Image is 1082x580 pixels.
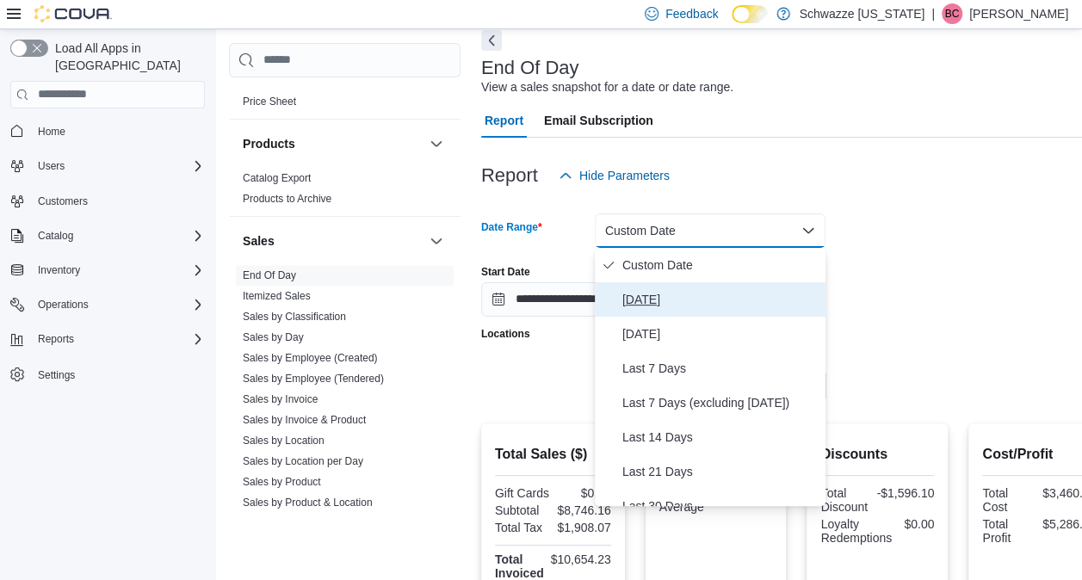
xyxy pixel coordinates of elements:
[38,263,80,277] span: Inventory
[31,225,80,246] button: Catalog
[34,5,112,22] img: Cova
[3,361,212,386] button: Settings
[481,78,733,96] div: View a sales snapshot for a date or date range.
[31,121,72,142] a: Home
[426,57,447,77] button: Pricing
[481,165,538,186] h3: Report
[38,125,65,139] span: Home
[10,112,205,432] nav: Complex example
[31,156,205,176] span: Users
[243,497,373,509] a: Sales by Product & Location
[820,517,892,545] div: Loyalty Redemptions
[552,158,677,193] button: Hide Parameters
[556,486,610,500] div: $0.00
[481,282,646,317] input: Press the down key to open a popover containing a calendar.
[243,172,311,184] a: Catalog Export
[876,486,934,500] div: -$1,596.10
[899,517,934,531] div: $0.00
[243,476,321,488] a: Sales by Product
[495,486,549,500] div: Gift Cards
[481,265,530,279] label: Start Date
[243,232,423,250] button: Sales
[495,444,611,465] h2: Total Sales ($)
[48,40,205,74] span: Load All Apps in [GEOGRAPHIC_DATA]
[945,3,960,24] span: BC
[931,3,935,24] p: |
[622,358,819,379] span: Last 7 Days
[495,521,549,534] div: Total Tax
[31,365,82,386] a: Settings
[243,192,331,206] span: Products to Archive
[982,486,1036,514] div: Total Cost
[31,294,96,315] button: Operations
[942,3,962,24] div: Brennan Croy
[38,159,65,173] span: Users
[243,455,363,467] a: Sales by Location per Day
[31,363,205,385] span: Settings
[38,298,89,312] span: Operations
[544,103,653,138] span: Email Subscription
[622,289,819,310] span: [DATE]
[243,413,366,427] span: Sales by Invoice & Product
[481,327,530,341] label: Locations
[732,23,733,24] span: Dark Mode
[243,95,296,108] span: Price Sheet
[243,373,384,385] a: Sales by Employee (Tendered)
[243,289,311,303] span: Itemized Sales
[31,190,205,212] span: Customers
[243,96,296,108] a: Price Sheet
[481,30,502,51] button: Next
[481,220,542,234] label: Date Range
[38,368,75,382] span: Settings
[31,329,205,349] span: Reports
[495,552,544,580] strong: Total Invoiced
[243,135,423,152] button: Products
[622,427,819,447] span: Last 14 Days
[732,5,768,23] input: Dark Mode
[556,521,610,534] div: $1,908.07
[229,91,461,119] div: Pricing
[243,434,325,447] span: Sales by Location
[243,475,321,489] span: Sales by Product
[243,310,346,324] span: Sales by Classification
[38,194,88,208] span: Customers
[243,311,346,323] a: Sales by Classification
[579,167,670,184] span: Hide Parameters
[31,191,95,212] a: Customers
[243,331,304,343] a: Sales by Day
[243,135,295,152] h3: Products
[3,119,212,144] button: Home
[595,213,825,248] button: Custom Date
[622,392,819,413] span: Last 7 Days (excluding [DATE])
[243,435,325,447] a: Sales by Location
[243,352,378,364] a: Sales by Employee (Created)
[3,224,212,248] button: Catalog
[495,503,549,517] div: Subtotal
[243,454,363,468] span: Sales by Location per Day
[820,486,869,514] div: Total Discount
[229,265,461,561] div: Sales
[243,193,331,205] a: Products to Archive
[243,268,296,282] span: End Of Day
[31,120,205,142] span: Home
[3,327,212,351] button: Reports
[426,133,447,154] button: Products
[243,393,318,405] a: Sales by Invoice
[982,517,1036,545] div: Total Profit
[31,294,205,315] span: Operations
[243,232,275,250] h3: Sales
[243,496,373,509] span: Sales by Product & Location
[243,330,304,344] span: Sales by Day
[243,171,311,185] span: Catalog Export
[243,372,384,386] span: Sales by Employee (Tendered)
[622,324,819,344] span: [DATE]
[622,496,819,516] span: Last 30 Days
[31,225,205,246] span: Catalog
[31,329,81,349] button: Reports
[38,229,73,243] span: Catalog
[31,260,205,281] span: Inventory
[799,3,924,24] p: Schwazze [US_STATE]
[243,392,318,406] span: Sales by Invoice
[485,103,523,138] span: Report
[243,290,311,302] a: Itemized Sales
